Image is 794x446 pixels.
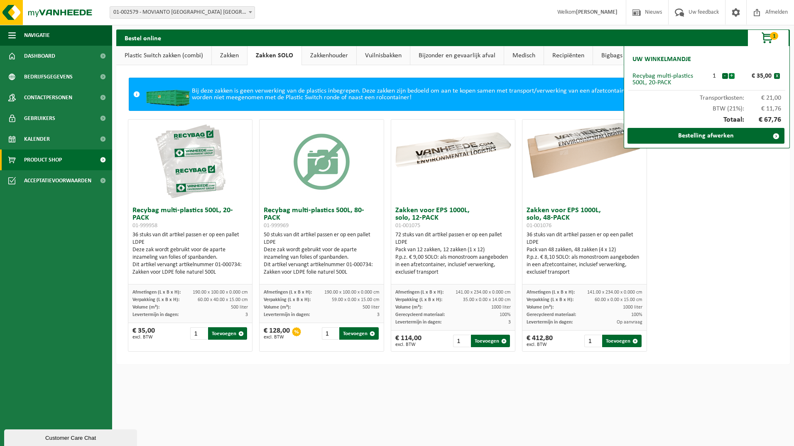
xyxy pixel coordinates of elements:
span: 01-999958 [132,223,157,229]
span: excl. BTW [527,342,553,347]
input: 1 [190,327,207,340]
span: Volume (m³): [264,305,291,310]
span: 3 [245,312,248,317]
h2: Uw winkelmandje [628,50,695,69]
span: Afmetingen (L x B x H): [527,290,575,295]
div: 1 [707,73,722,79]
button: Toevoegen [471,335,510,347]
span: 60.00 x 40.00 x 15.00 cm [198,297,248,302]
div: € 412,80 [527,335,553,347]
span: Contactpersonen [24,87,72,108]
span: Navigatie [24,25,50,46]
a: Recipiënten [544,46,593,65]
span: Gerecycleerd materiaal: [395,312,445,317]
span: Verpakking (L x B x H): [264,297,311,302]
a: Zakken SOLO [248,46,301,65]
div: Bij deze zakken is geen verwerking van de plastics inbegrepen. Deze zakken zijn bedoeld om aan te... [144,78,761,110]
span: excl. BTW [132,335,155,340]
div: P.p.z. € 8,10 SOLO: als monostroom aangeboden in een afzetcontainer, inclusief verwerking, exclus... [527,254,642,276]
div: 50 stuks van dit artikel passen er op een pallet [264,231,380,276]
span: Afmetingen (L x B x H): [395,290,444,295]
strong: [PERSON_NAME] [576,9,618,15]
span: 190.00 x 100.00 x 0.000 cm [324,290,380,295]
span: 60.00 x 0.00 x 15.00 cm [595,297,642,302]
span: 01-001075 [395,223,420,229]
div: Recybag multi-plastics 500L, 20-PACK [632,73,707,86]
span: 141.00 x 234.00 x 0.000 cm [587,290,642,295]
img: 01-999958 [149,120,232,203]
span: Dashboard [24,46,55,66]
span: excl. BTW [395,342,422,347]
a: Bijzonder en gevaarlijk afval [410,46,504,65]
span: Afmetingen (L x B x H): [264,290,312,295]
input: 1 [453,335,470,347]
div: € 35,00 [132,327,155,340]
input: 1 [584,335,601,347]
a: Vuilnisbakken [357,46,410,65]
h3: Zakken voor EPS 1000L, solo, 12-PACK [395,207,511,229]
span: 35.00 x 0.00 x 14.00 cm [463,297,511,302]
iframe: chat widget [4,428,139,446]
div: Pack van 12 zakken, 12 zakken (1 x 12) [395,246,511,254]
span: Product Shop [24,149,62,170]
div: Pack van 48 zakken, 48 zakken (4 x 12) [527,246,642,254]
h3: Recybag multi-plastics 500L, 20-PACK [132,207,248,229]
span: 01-001076 [527,223,551,229]
span: 500 liter [231,305,248,310]
span: Verpakking (L x B x H): [132,297,179,302]
input: 1 [322,327,339,340]
div: LDPE [264,239,380,246]
button: Toevoegen [208,327,247,340]
div: Transportkosten: [628,91,785,101]
div: LDPE [132,239,248,246]
span: 1 [770,32,778,40]
span: Gerecycleerd materiaal: [527,312,576,317]
span: 190.00 x 100.00 x 0.000 cm [193,290,248,295]
img: 01-001075 [391,120,515,181]
span: Afmetingen (L x B x H): [132,290,181,295]
div: € 114,00 [395,335,422,347]
span: Bedrijfsgegevens [24,66,73,87]
a: Bigbags [593,46,631,65]
div: 72 stuks van dit artikel passen er op een pallet [395,231,511,276]
span: 01-002579 - MOVIANTO BELGIUM NV - EREMBODEGEM [110,7,255,18]
span: 141.00 x 234.00 x 0.000 cm [456,290,511,295]
span: Gebruikers [24,108,55,129]
span: 01-999969 [264,223,289,229]
span: € 67,76 [744,116,782,124]
span: 1000 liter [491,305,511,310]
span: 01-002579 - MOVIANTO BELGIUM NV - EREMBODEGEM [110,6,255,19]
span: Levertermijn in dagen: [132,312,179,317]
button: Toevoegen [602,335,641,347]
button: Toevoegen [339,327,378,340]
div: LDPE [395,239,511,246]
h3: Zakken voor EPS 1000L, solo, 48-PACK [527,207,642,229]
div: € 128,00 [264,327,290,340]
div: Dit artikel vervangt artikelnummer 01-000734: Zakken voor LDPE folie naturel 500L [132,261,248,276]
span: € 11,76 [744,105,782,112]
span: Op aanvraag [617,320,642,325]
div: Dit artikel vervangt artikelnummer 01-000734: Zakken voor LDPE folie naturel 500L [264,261,380,276]
h2: Bestel online [116,29,169,46]
div: Deze zak wordt gebruikt voor de aparte inzameling van folies of spanbanden. [132,246,248,261]
span: 59.00 x 0.00 x 15.00 cm [332,297,380,302]
span: 100% [500,312,511,317]
div: Deze zak wordt gebruikt voor de aparte inzameling van folies of spanbanden. [264,246,380,261]
a: Medisch [504,46,544,65]
img: HK-XC-20-GN-00.png [144,82,192,106]
img: 01-999969 [280,120,363,203]
span: Kalender [24,129,50,149]
span: Verpakking (L x B x H): [527,297,573,302]
div: € 35,00 [737,73,774,79]
div: 36 stuks van dit artikel passen er op een pallet [132,231,248,276]
button: x [774,73,780,79]
span: Levertermijn in dagen: [527,320,573,325]
div: LDPE [527,239,642,246]
span: Acceptatievoorwaarden [24,170,91,191]
span: Levertermijn in dagen: [264,312,310,317]
div: BTW (21%): [628,101,785,112]
div: 36 stuks van dit artikel passen er op een pallet [527,231,642,276]
span: Volume (m³): [395,305,422,310]
span: € 21,00 [744,95,782,101]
